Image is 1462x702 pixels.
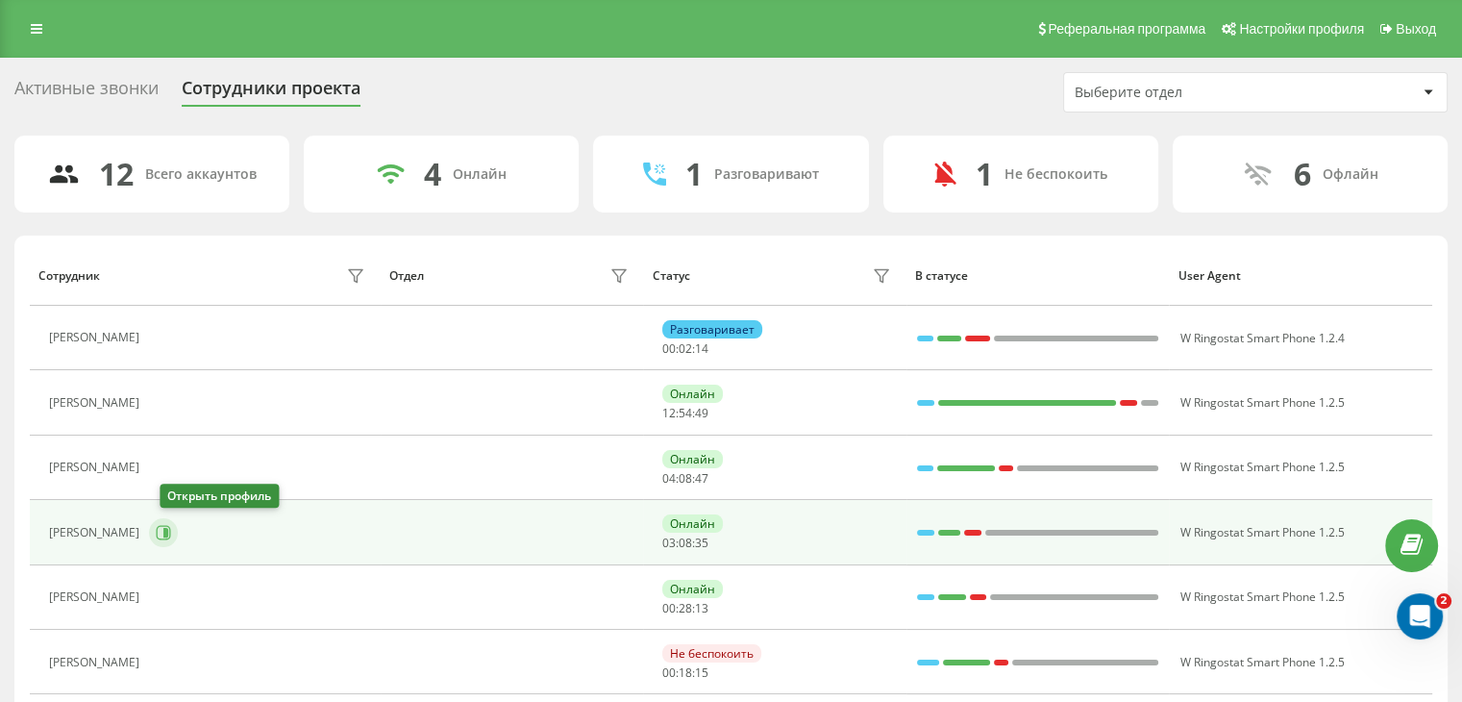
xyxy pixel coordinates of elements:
span: W Ringostat Smart Phone 1.2.5 [1179,394,1344,411]
div: [PERSON_NAME] [49,656,144,669]
div: В статусе [915,269,1160,283]
div: [PERSON_NAME] [49,461,144,474]
span: 18 [679,664,692,681]
div: Не беспокоить [1004,166,1107,183]
span: W Ringostat Smart Phone 1.2.5 [1179,524,1344,540]
div: : : [662,407,708,420]
div: Всего аккаунтов [145,166,257,183]
div: Онлайн [662,385,723,403]
span: W Ringostat Smart Phone 1.2.4 [1179,330,1344,346]
div: Статус [653,269,690,283]
div: [PERSON_NAME] [49,396,144,410]
span: Выход [1396,21,1436,37]
div: Разговаривают [714,166,819,183]
div: 1 [685,156,703,192]
span: 47 [695,470,708,487]
span: 15 [695,664,708,681]
div: [PERSON_NAME] [49,590,144,604]
span: 14 [695,340,708,357]
div: Активные звонки [14,78,159,108]
div: : : [662,472,708,486]
div: 4 [424,156,441,192]
div: Открыть профиль [160,484,279,508]
span: W Ringostat Smart Phone 1.2.5 [1179,589,1344,605]
div: [PERSON_NAME] [49,331,144,344]
span: Реферальная программа [1048,21,1205,37]
div: Сотрудники проекта [182,78,360,108]
span: 03 [662,535,676,551]
span: 28 [679,600,692,616]
span: 08 [679,535,692,551]
span: W Ringostat Smart Phone 1.2.5 [1179,459,1344,475]
span: 02 [679,340,692,357]
span: 08 [679,470,692,487]
div: 12 [99,156,134,192]
span: 00 [662,664,676,681]
span: 00 [662,600,676,616]
div: Разговаривает [662,320,762,338]
div: Отдел [389,269,424,283]
span: 35 [695,535,708,551]
span: Настройки профиля [1239,21,1364,37]
div: Онлайн [662,450,723,468]
div: 1 [976,156,993,192]
span: W Ringostat Smart Phone 1.2.5 [1179,654,1344,670]
div: Офлайн [1322,166,1377,183]
div: 6 [1293,156,1310,192]
span: 13 [695,600,708,616]
span: 2 [1436,593,1451,609]
div: : : [662,342,708,356]
iframe: Intercom live chat [1397,593,1443,639]
div: : : [662,537,708,550]
span: 54 [679,405,692,421]
div: : : [662,602,708,615]
div: [PERSON_NAME] [49,526,144,539]
span: 49 [695,405,708,421]
div: Онлайн [662,514,723,533]
div: Сотрудник [38,269,100,283]
span: 00 [662,340,676,357]
span: 12 [662,405,676,421]
div: Выберите отдел [1075,85,1304,101]
div: Онлайн [662,580,723,598]
div: Не беспокоить [662,644,761,663]
span: 04 [662,470,676,487]
div: : : [662,666,708,680]
div: User Agent [1178,269,1424,283]
div: Онлайн [453,166,507,183]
